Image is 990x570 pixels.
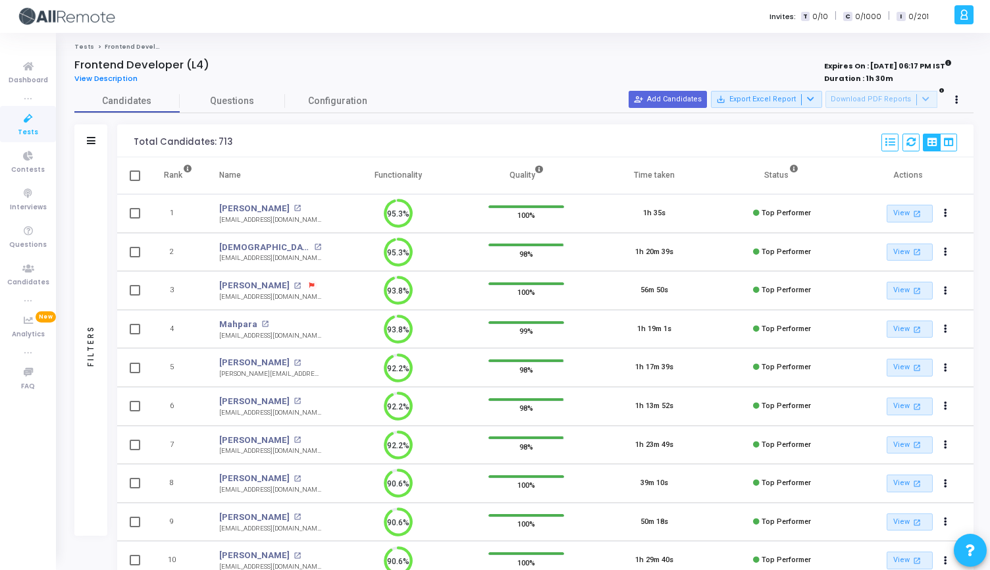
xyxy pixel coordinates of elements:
[294,359,301,367] mat-icon: open_in_new
[150,310,206,349] td: 4
[936,398,954,416] button: Actions
[762,440,811,449] span: Top Performer
[219,549,290,562] a: [PERSON_NAME]
[294,398,301,405] mat-icon: open_in_new
[9,240,47,251] span: Questions
[150,157,206,194] th: Rank
[10,202,47,213] span: Interviews
[294,513,301,521] mat-icon: open_in_new
[887,321,933,338] a: View
[912,208,923,219] mat-icon: open_in_new
[640,285,668,296] div: 56m 50s
[936,359,954,377] button: Actions
[150,426,206,465] td: 7
[219,331,321,341] div: [EMAIL_ADDRESS][DOMAIN_NAME]
[519,247,533,260] span: 98%
[219,395,290,408] a: [PERSON_NAME]
[912,246,923,257] mat-icon: open_in_new
[936,513,954,531] button: Actions
[912,401,923,412] mat-icon: open_in_new
[635,362,673,373] div: 1h 17m 39s
[634,168,675,182] div: Time taken
[762,247,811,256] span: Top Performer
[762,363,811,371] span: Top Performer
[74,74,147,83] a: View Description
[887,205,933,222] a: View
[150,271,206,310] td: 3
[855,11,881,22] span: 0/1000
[261,321,269,328] mat-icon: open_in_new
[462,157,590,194] th: Quality
[762,324,811,333] span: Top Performer
[640,478,668,489] div: 39m 10s
[219,279,290,292] a: [PERSON_NAME]
[294,205,301,212] mat-icon: open_in_new
[150,387,206,426] td: 6
[936,436,954,454] button: Actions
[887,552,933,569] a: View
[314,244,321,251] mat-icon: open_in_new
[762,402,811,410] span: Top Performer
[519,440,533,453] span: 98%
[74,73,138,84] span: View Description
[36,311,56,323] span: New
[887,513,933,531] a: View
[634,95,643,104] mat-icon: person_add_alt
[219,446,321,456] div: [EMAIL_ADDRESS][DOMAIN_NAME]
[219,202,290,215] a: [PERSON_NAME]
[762,556,811,564] span: Top Performer
[219,318,257,331] a: Mahpara
[150,348,206,387] td: 5
[812,11,828,22] span: 0/10
[629,91,707,108] button: Add Candidates
[134,137,232,147] div: Total Candidates: 713
[219,168,241,182] div: Name
[640,517,668,528] div: 50m 18s
[519,363,533,376] span: 98%
[16,3,115,30] img: logo
[294,282,301,290] mat-icon: open_in_new
[888,9,890,23] span: |
[912,555,923,566] mat-icon: open_in_new
[150,194,206,233] td: 1
[150,233,206,272] td: 2
[843,12,852,22] span: C
[21,381,35,392] span: FAQ
[716,95,725,104] mat-icon: save_alt
[762,209,811,217] span: Top Performer
[219,292,321,302] div: [EMAIL_ADDRESS][DOMAIN_NAME]
[637,324,671,335] div: 1h 19m 1s
[180,94,285,108] span: Questions
[74,59,209,72] h4: Frontend Developer (L4)
[912,478,923,489] mat-icon: open_in_new
[334,157,462,194] th: Functionality
[936,320,954,338] button: Actions
[150,503,206,542] td: 9
[294,552,301,559] mat-icon: open_in_new
[801,12,810,22] span: T
[7,277,49,288] span: Candidates
[635,440,673,451] div: 1h 23m 49s
[762,517,811,526] span: Top Performer
[923,134,957,151] div: View Options
[897,12,905,22] span: I
[635,247,673,258] div: 1h 20m 39s
[517,286,535,299] span: 100%
[643,208,665,219] div: 1h 35s
[294,475,301,482] mat-icon: open_in_new
[824,73,893,84] strong: Duration : 1h 30m
[912,439,923,450] mat-icon: open_in_new
[74,43,974,51] nav: breadcrumb
[85,274,97,419] div: Filters
[635,555,673,566] div: 1h 29m 40s
[74,43,94,51] a: Tests
[219,356,290,369] a: [PERSON_NAME]
[936,205,954,223] button: Actions
[887,475,933,492] a: View
[219,472,290,485] a: [PERSON_NAME]
[936,282,954,300] button: Actions
[887,359,933,376] a: View
[294,436,301,444] mat-icon: open_in_new
[219,253,321,263] div: [EMAIL_ADDRESS][DOMAIN_NAME]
